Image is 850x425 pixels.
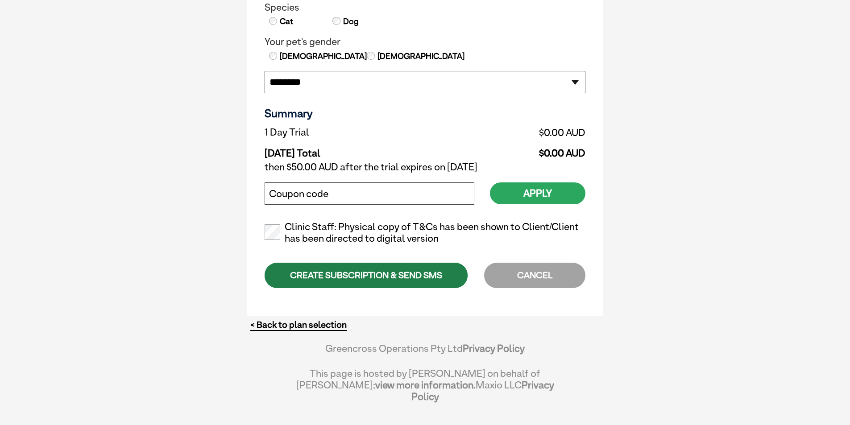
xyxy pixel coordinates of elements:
[484,263,585,288] div: CANCEL
[265,2,585,13] legend: Species
[411,379,554,402] a: Privacy Policy
[265,107,585,120] h3: Summary
[265,159,585,175] td: then $50.00 AUD after the trial expires on [DATE]
[265,36,585,48] legend: Your pet's gender
[265,224,280,240] input: Clinic Staff: Physical copy of T&Cs has been shown to Client/Client has been directed to digital ...
[265,124,439,140] td: 1 Day Trial
[463,342,525,354] a: Privacy Policy
[250,319,347,330] a: < Back to plan selection
[269,188,328,200] label: Coupon code
[490,182,585,204] button: Apply
[265,263,468,288] div: CREATE SUBSCRIPTION & SEND SMS
[296,342,554,363] div: Greencross Operations Pty Ltd
[439,140,585,159] td: $0.00 AUD
[439,124,585,140] td: $0.00 AUD
[375,379,476,391] a: view more information.
[296,363,554,402] div: This page is hosted by [PERSON_NAME] on behalf of [PERSON_NAME]; Maxio LLC
[265,221,585,244] label: Clinic Staff: Physical copy of T&Cs has been shown to Client/Client has been directed to digital ...
[265,140,439,159] td: [DATE] Total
